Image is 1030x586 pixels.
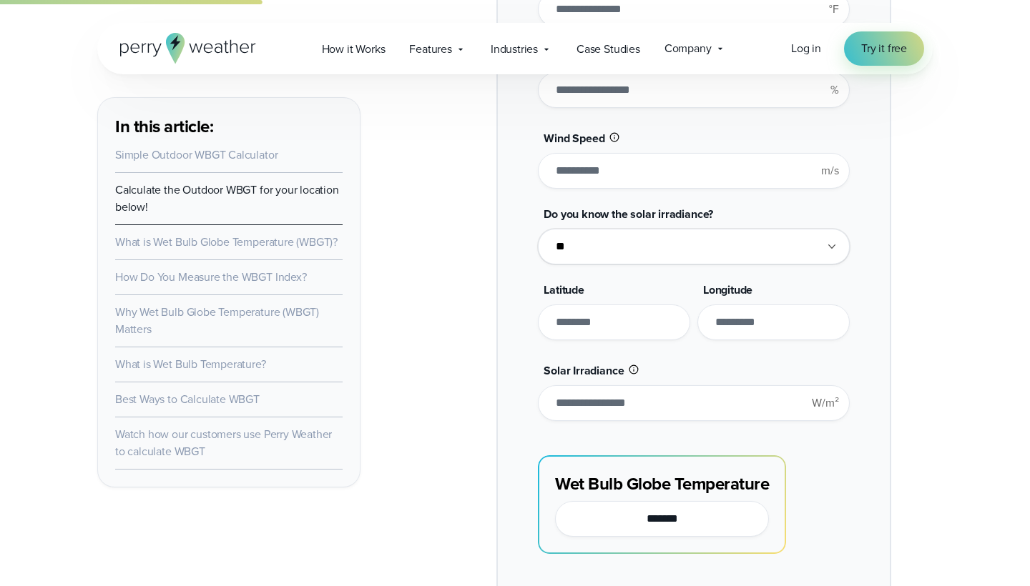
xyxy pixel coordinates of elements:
[791,40,821,57] a: Log in
[544,206,713,222] span: Do you know the solar irradiance?
[544,130,604,146] span: Wind Speed
[409,41,452,58] span: Features
[322,41,386,58] span: How it Works
[703,282,752,298] span: Longitude
[115,391,260,407] a: Best Ways to Calculate WBGT
[310,34,398,64] a: How it Works
[544,362,624,379] span: Solar Irradiance
[115,182,339,215] a: Calculate the Outdoor WBGT for your location below!
[577,41,640,58] span: Case Studies
[115,234,338,250] a: What is Wet Bulb Globe Temperature (WBGT)?
[544,282,584,298] span: Latitude
[115,146,278,163] a: Simple Outdoor WBGT Calculator
[115,115,343,138] h3: In this article:
[491,41,538,58] span: Industries
[861,40,907,57] span: Try it free
[664,40,712,57] span: Company
[115,356,266,372] a: What is Wet Bulb Temperature?
[115,269,307,285] a: How Do You Measure the WBGT Index?
[115,426,332,460] a: Watch how our customers use Perry Weather to calculate WBGT
[791,40,821,56] span: Log in
[115,304,319,337] a: Why Wet Bulb Globe Temperature (WBGT) Matters
[564,34,652,64] a: Case Studies
[844,31,924,66] a: Try it free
